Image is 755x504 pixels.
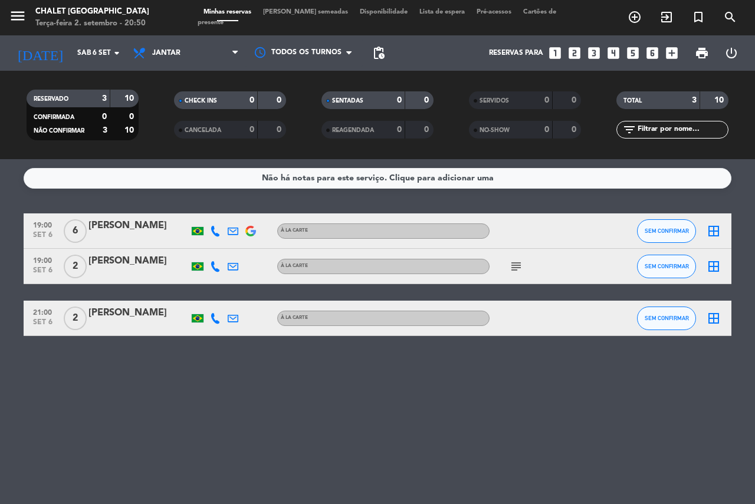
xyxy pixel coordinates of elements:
[88,218,189,233] div: [PERSON_NAME]
[724,46,738,60] i: power_settings_new
[34,114,74,120] span: CONFIRMADA
[413,9,471,15] span: Lista de espera
[544,96,549,104] strong: 0
[110,46,124,60] i: arrow_drop_down
[717,35,746,71] div: LOG OUT
[664,45,679,61] i: add_box
[509,259,523,274] i: subject
[152,49,180,57] span: Jantar
[262,172,494,185] div: Não há notas para este serviço. Clique para adicionar uma
[35,18,149,29] div: Terça-feira 2. setembro - 20:50
[332,127,374,133] span: REAGENDADA
[471,9,517,15] span: Pré-acessos
[489,49,543,57] span: Reservas para
[645,228,689,234] span: SEM CONFIRMAR
[544,126,549,134] strong: 0
[64,219,87,243] span: 6
[397,96,402,104] strong: 0
[129,113,136,121] strong: 0
[707,311,721,325] i: border_all
[637,219,696,243] button: SEM CONFIRMAR
[424,96,431,104] strong: 0
[277,126,284,134] strong: 0
[480,127,510,133] span: NO-SHOW
[567,45,582,61] i: looks_two
[250,96,254,104] strong: 0
[64,307,87,330] span: 2
[185,98,217,104] span: CHECK INS
[198,9,257,15] span: Minhas reservas
[354,9,413,15] span: Disponibilidade
[250,126,254,134] strong: 0
[9,7,27,25] i: menu
[691,10,705,24] i: turned_in_not
[572,96,579,104] strong: 0
[645,315,689,321] span: SEM CONFIRMAR
[625,45,641,61] i: looks_5
[659,10,674,24] i: exit_to_app
[628,10,642,24] i: add_circle_outline
[124,94,136,103] strong: 10
[707,259,721,274] i: border_all
[88,253,189,269] div: [PERSON_NAME]
[88,305,189,321] div: [PERSON_NAME]
[572,126,579,134] strong: 0
[637,255,696,278] button: SEM CONFIRMAR
[397,126,402,134] strong: 0
[637,307,696,330] button: SEM CONFIRMAR
[424,126,431,134] strong: 0
[281,315,308,320] span: À la carte
[645,263,689,269] span: SEM CONFIRMAR
[645,45,660,61] i: looks_6
[9,40,71,66] i: [DATE]
[586,45,602,61] i: looks_3
[28,231,57,245] span: set 6
[372,46,386,60] span: pending_actions
[623,98,642,104] span: TOTAL
[185,127,221,133] span: CANCELADA
[547,45,563,61] i: looks_one
[245,226,256,236] img: google-logo.png
[480,98,509,104] span: SERVIDOS
[102,94,107,103] strong: 3
[707,224,721,238] i: border_all
[103,126,107,134] strong: 3
[714,96,726,104] strong: 10
[64,255,87,278] span: 2
[34,96,68,102] span: RESERVADO
[9,7,27,29] button: menu
[28,253,57,266] span: 19:00
[332,98,363,104] span: SENTADAS
[28,218,57,231] span: 19:00
[34,128,84,134] span: NÃO CONFIRMAR
[636,123,728,136] input: Filtrar por nome...
[692,96,697,104] strong: 3
[695,46,709,60] span: print
[35,6,149,18] div: Chalet [GEOGRAPHIC_DATA]
[723,10,737,24] i: search
[281,263,308,268] span: À la carte
[622,123,636,137] i: filter_list
[606,45,621,61] i: looks_4
[281,228,308,233] span: À la carte
[277,96,284,104] strong: 0
[28,266,57,280] span: set 6
[257,9,354,15] span: [PERSON_NAME] semeadas
[28,305,57,318] span: 21:00
[28,318,57,332] span: set 6
[124,126,136,134] strong: 10
[102,113,107,121] strong: 0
